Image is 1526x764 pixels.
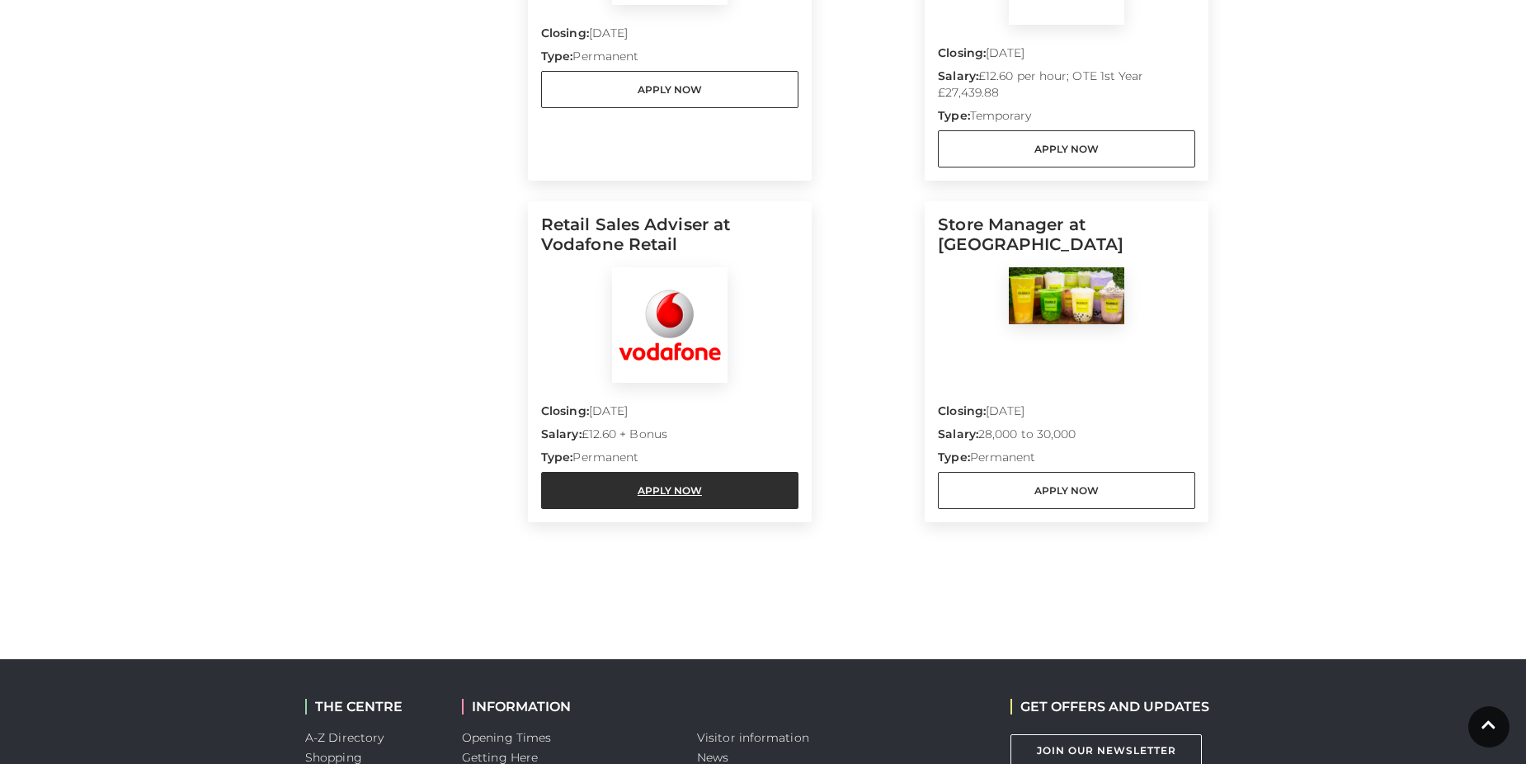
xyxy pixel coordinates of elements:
[938,45,986,60] strong: Closing:
[938,68,1195,107] p: £12.60 per hour; OTE 1st Year £27,439.88
[938,403,986,418] strong: Closing:
[305,699,437,714] h2: THE CENTRE
[541,71,798,108] a: Apply Now
[541,215,798,267] h5: Retail Sales Adviser at Vodafone Retail
[938,45,1195,68] p: [DATE]
[541,49,572,64] strong: Type:
[697,730,809,745] a: Visitor information
[541,426,798,449] p: £12.60 + Bonus
[938,130,1195,167] a: Apply Now
[938,472,1195,509] a: Apply Now
[1010,699,1209,714] h2: GET OFFERS AND UPDATES
[938,215,1195,267] h5: Store Manager at [GEOGRAPHIC_DATA]
[938,427,978,441] strong: Salary:
[541,427,582,441] strong: Salary:
[541,403,589,418] strong: Closing:
[938,450,969,465] strong: Type:
[541,450,572,465] strong: Type:
[612,267,728,383] img: Vodafone Retail
[462,699,672,714] h2: INFORMATION
[938,68,978,83] strong: Salary:
[938,108,969,123] strong: Type:
[305,730,384,745] a: A-Z Directory
[938,426,1195,449] p: 28,000 to 30,000
[541,48,798,71] p: Permanent
[541,26,589,40] strong: Closing:
[938,403,1195,426] p: [DATE]
[541,449,798,472] p: Permanent
[462,730,551,745] a: Opening Times
[541,25,798,48] p: [DATE]
[938,449,1195,472] p: Permanent
[1009,267,1124,324] img: Bubble Citea
[541,403,798,426] p: [DATE]
[938,107,1195,130] p: Temporary
[541,472,798,509] a: Apply Now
